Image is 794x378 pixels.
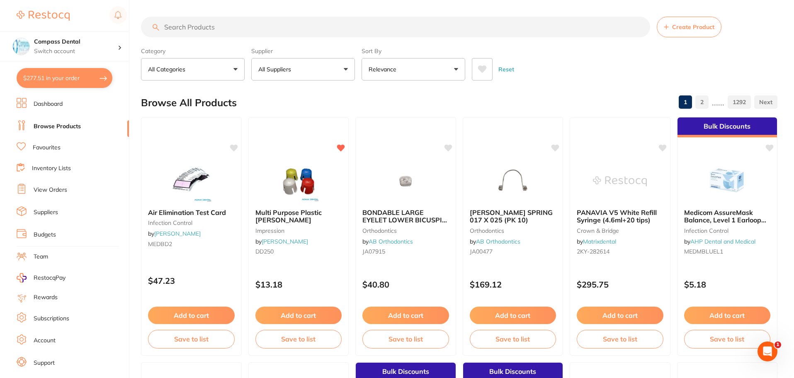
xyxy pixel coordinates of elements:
a: AB Orthodontics [369,238,413,245]
span: by [470,238,520,245]
p: $40.80 [362,280,449,289]
span: Create Product [672,24,714,30]
img: WARREN TORQUING SPRING 017 X 025 (PK 10) [486,161,540,202]
button: Save to list [148,330,235,348]
h4: Compass Dental [34,38,118,46]
button: Add to cart [577,307,663,324]
a: [PERSON_NAME] [154,230,201,237]
span: by [577,238,616,245]
a: Matrixdental [583,238,616,245]
a: AHP Dental and Medical [690,238,755,245]
button: Reset [496,58,517,80]
a: AB Orthodontics [476,238,520,245]
span: DD250 [255,248,274,255]
span: JA00477 [470,248,493,255]
a: 2 [695,94,709,110]
span: 2KY-282614 [577,248,609,255]
button: Add to cart [684,307,771,324]
label: Sort By [362,47,465,55]
a: Account [34,337,56,345]
span: [PERSON_NAME] SPRING 017 X 025 (PK 10) [470,208,553,224]
a: Suppliers [34,208,58,217]
a: Favourites [33,144,61,152]
button: All Categories [141,58,245,80]
p: All Suppliers [258,65,294,73]
p: Switch account [34,47,118,56]
img: Compass Dental [13,38,29,55]
a: RestocqPay [17,273,66,283]
a: Subscriptions [34,315,69,323]
button: Add to cart [255,307,342,324]
b: WARREN TORQUING SPRING 017 X 025 (PK 10) [470,209,556,224]
span: by [684,238,755,245]
a: 1292 [728,94,751,110]
label: Supplier [251,47,355,55]
button: Create Product [657,17,721,37]
a: Browse Products [34,122,81,131]
small: orthodontics [470,227,556,234]
a: Support [34,359,55,367]
span: Multi Purpose Plastic [PERSON_NAME] [255,208,322,224]
button: Add to cart [362,307,449,324]
span: by [148,230,201,237]
span: BONDABLE LARGE EYELET LOWER BICUSPID (PK 10) [362,208,447,232]
a: Budgets [34,231,56,239]
iframe: Intercom live chat [758,341,777,361]
span: by [362,238,413,245]
p: $169.12 [470,280,556,289]
input: Search Products [141,17,650,37]
p: $5.18 [684,280,771,289]
label: Category [141,47,245,55]
button: Add to cart [148,307,235,324]
div: Bulk Discounts [677,117,777,137]
a: Team [34,253,48,261]
button: Save to list [255,330,342,348]
small: impression [255,227,342,234]
h2: Browse All Products [141,97,237,109]
p: $47.23 [148,276,235,285]
a: [PERSON_NAME] [262,238,308,245]
button: Relevance [362,58,465,80]
p: $13.18 [255,280,342,289]
a: 1 [679,94,692,110]
img: BONDABLE LARGE EYELET LOWER BICUSPID (PK 10) [379,161,432,202]
span: RestocqPay [34,274,66,282]
a: Rewards [34,293,58,302]
small: orthodontics [362,227,449,234]
img: Air Elimination Test Card [164,161,218,202]
b: BONDABLE LARGE EYELET LOWER BICUSPID (PK 10) [362,209,449,224]
p: ...... [712,98,724,107]
button: Save to list [577,330,663,348]
a: View Orders [34,186,67,194]
span: PANAVIA V5 White Refill Syringe (4.6ml+20 tips) [577,208,657,224]
p: Relevance [369,65,400,73]
a: Inventory Lists [32,164,71,173]
span: 1 [775,341,781,348]
b: Air Elimination Test Card [148,209,235,216]
span: by [255,238,308,245]
button: Save to list [470,330,556,348]
a: Restocq Logo [17,6,70,25]
small: infection control [148,219,235,226]
small: crown & bridge [577,227,663,234]
button: Save to list [684,330,771,348]
b: Medicom AssureMask Balance, Level 1 Earloop Masks, Blue - Box of 50 Masks [684,209,771,224]
span: JA07915 [362,248,385,255]
img: Restocq Logo [17,11,70,21]
small: infection control [684,227,771,234]
p: $295.75 [577,280,663,289]
button: Save to list [362,330,449,348]
button: Add to cart [470,307,556,324]
p: All Categories [148,65,189,73]
span: MEDMBLUEL1 [684,248,723,255]
span: Medicom AssureMask Balance, Level 1 Earloop Masks, Blue - Box of 50 Masks [684,208,766,239]
b: Multi Purpose Plastic Dappen [255,209,342,224]
a: Dashboard [34,100,63,108]
span: Air Elimination Test Card [148,208,226,217]
button: All Suppliers [251,58,355,80]
img: RestocqPay [17,273,27,283]
button: $277.51 in your order [17,68,112,88]
b: PANAVIA V5 White Refill Syringe (4.6ml+20 tips) [577,209,663,224]
img: PANAVIA V5 White Refill Syringe (4.6ml+20 tips) [593,161,647,202]
img: Medicom AssureMask Balance, Level 1 Earloop Masks, Blue - Box of 50 Masks [700,161,754,202]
